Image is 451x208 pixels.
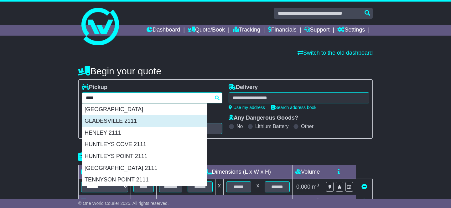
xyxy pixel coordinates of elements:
[296,184,310,190] span: 0.000
[82,84,107,91] label: Pickup
[82,162,207,174] div: [GEOGRAPHIC_DATA] 2111
[82,92,222,103] typeahead: Please provide city
[229,115,298,121] label: Any Dangerous Goods?
[337,25,365,36] a: Settings
[271,105,316,110] a: Search address book
[236,123,243,129] label: No
[82,104,207,116] div: [GEOGRAPHIC_DATA]
[147,25,180,36] a: Dashboard
[296,199,310,205] span: 0.000
[312,184,319,190] span: m
[215,179,223,195] td: x
[233,25,260,36] a: Tracking
[78,151,157,162] h4: Package details |
[304,25,330,36] a: Support
[82,151,207,162] div: HUNTLEYS POINT 2111
[292,165,323,179] td: Volume
[298,50,373,56] a: Switch to the old dashboard
[78,66,373,76] h4: Begin your quote
[255,123,289,129] label: Lithium Battery
[312,199,319,205] span: m
[82,127,207,139] div: HENLEY 2111
[254,179,262,195] td: x
[361,199,367,205] a: Add new item
[229,105,265,110] a: Use my address
[82,174,207,186] div: TENNYSON POINT 2111
[317,183,319,187] sup: 3
[361,184,367,190] a: Remove this item
[317,198,319,202] sup: 3
[82,139,207,151] div: HUNTLEYS COVE 2111
[185,165,292,179] td: Dimensions (L x W x H)
[160,199,163,205] span: 0
[229,84,258,91] label: Delivery
[79,165,131,179] td: Type
[268,25,297,36] a: Financials
[82,115,207,127] div: GLADESVILLE 2111
[78,201,169,206] span: © One World Courier 2025. All rights reserved.
[188,25,225,36] a: Quote/Book
[301,123,314,129] label: Other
